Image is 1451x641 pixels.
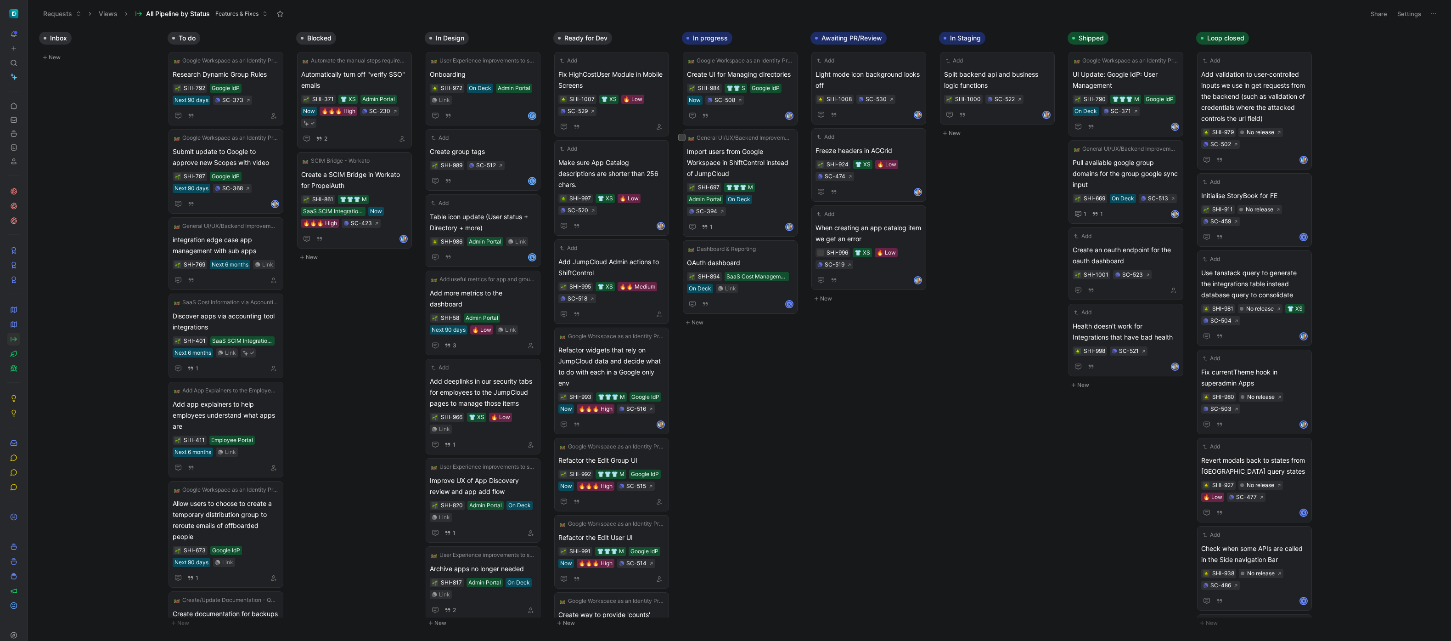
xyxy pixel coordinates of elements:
div: 🔥 Low [623,95,642,104]
img: avatar [915,189,921,195]
div: On Deck [469,84,491,93]
button: 🪲 [432,85,438,91]
button: Ready for Dev [553,32,612,45]
img: avatar [915,277,921,284]
a: 🛤️User Experience improvements to support Google workspace as an IdPOnboardingOn DeckAdmin Portal... [426,52,540,125]
span: Import users from Google Workspace in ShiftControl instead of JumpCloud [687,146,793,179]
button: ShiftControl [7,7,20,20]
span: Inbox [50,34,67,43]
div: Google IdP [212,84,240,93]
button: 2 [314,134,329,144]
a: AddCreate an oauth endpoint for the oauth dashboardSC-523 [1069,227,1183,300]
img: 🛤️ [174,135,180,141]
span: Shipped [1079,34,1104,43]
button: 🌱 [1203,206,1209,213]
div: SHI-995 [569,282,591,291]
div: SC-520 [568,206,588,215]
a: AddSplit backend api and business logic functionsSC-522avatar [940,52,1055,125]
div: 🌱 [1074,96,1081,102]
span: Add JumpCloud Admin actions to ShiftControl [558,256,665,278]
button: Awaiting PR/Review [810,32,887,45]
div: SHI-996 [827,248,848,257]
button: Add [815,56,836,65]
img: 🛤️ [303,158,308,164]
div: 👕👕 S [726,84,745,93]
span: Submit update to Google to approve new Scopes with video [173,146,279,168]
div: SC-513 [1148,194,1168,203]
div: SHI-989 [441,161,462,170]
button: 🛤️General UI/UX/Backend Improvements [687,133,793,142]
div: E [529,254,535,261]
a: AddUse tanstack query to generate the integrations table instead database query to consolidate👕 X... [1197,250,1312,346]
button: Add [815,210,836,219]
span: OAuth dashboard [687,257,793,268]
span: Light mode icon background looks off [815,69,922,91]
img: 🌱 [689,86,695,91]
div: 🪲 [560,195,567,202]
img: 🪲 [561,97,566,102]
div: SC-512 [476,161,496,170]
a: 🛤️General UI/UX/Backend ImprovementsPull available google group domains for the group google sync... [1069,140,1183,224]
div: Link [439,96,450,105]
div: SHI-972 [441,84,462,93]
div: Google IdP [752,84,780,93]
span: Features & Fixes [215,9,259,18]
img: avatar [1172,124,1178,130]
div: SC-519 [825,260,844,269]
span: SCIM Bridge - Workato [311,156,370,165]
button: Requests [39,7,85,21]
button: To do [168,32,200,45]
div: SHI-997 [569,194,591,203]
div: SC-502 [1210,140,1231,149]
div: 🌱 [303,196,309,203]
button: New [39,52,160,63]
div: 🌱 [689,273,695,280]
div: 🌱 [174,173,181,180]
div: 🔥🔥🔥 High [321,107,355,116]
button: Add [1201,177,1221,187]
div: SHI-924 [827,160,849,169]
div: SHI-1007 [569,95,595,104]
img: 🛤️ [1074,58,1080,63]
img: 🛤️ [174,58,180,63]
img: avatar [658,223,664,229]
img: avatar [786,224,793,230]
div: 🪲 [560,96,567,102]
a: 🛤️Google Workspace as an Identity Provider (IdP) IntegrationSubmit update to Google to approve ne... [169,129,283,214]
button: All Pipeline by StatusFeatures & Fixes [131,7,272,21]
div: Now [303,107,315,116]
div: 🌱 [817,161,824,168]
button: 1 [1073,209,1088,220]
button: 🛤️SCIM Bridge - Workato [301,156,371,165]
div: Admin Portal [362,95,395,104]
img: 🌱 [175,86,180,91]
span: Split backend api and business logic functions [944,69,1051,91]
button: New [939,128,1060,139]
button: 🛤️Google Workspace as an Identity Provider (IdP) Integration [173,56,279,65]
div: SC-508 [714,96,735,105]
button: 🪲 [1203,129,1209,136]
button: Add [1201,56,1221,65]
img: 🌱 [1075,196,1080,202]
div: SHI-984 [698,84,720,93]
div: SC-230 [369,107,390,116]
button: 🛤️User Experience improvements to support Google workspace as an IdP [430,56,536,65]
a: 🛤️Dashboard & ReportingOAuth dashboardSaaS Cost ManagementOn DeckLinkK [683,240,798,314]
a: 🛤️SCIM Bridge - WorkatoCreate a SCIM Bridge in Workato for PropelAuth👕👕👕 MSaaS SCIM IntegrationsN... [297,152,412,249]
button: 🪲 [817,96,824,102]
span: Blocked [307,34,332,43]
div: SHI-911 [1212,205,1233,214]
button: 🛤️Google Workspace as an Identity Provider (IdP) Integration [173,133,279,142]
button: 🌱 [1074,195,1081,202]
button: Views [95,7,122,21]
a: AddFix HighCostUser Module in Mobile Screens👕 XS🔥 LowSC-529 [554,52,669,136]
div: SC-523 [1122,270,1143,279]
button: 1 [700,222,714,232]
button: Add [558,244,579,253]
div: Google IdP [212,172,240,181]
img: 🌱 [432,163,438,169]
div: E [529,178,535,184]
a: AddAdd JumpCloud Admin actions to ShiftControl👕 XS🔥🔥 MediumSC-518 [554,239,669,324]
img: 🌱 [689,274,695,280]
